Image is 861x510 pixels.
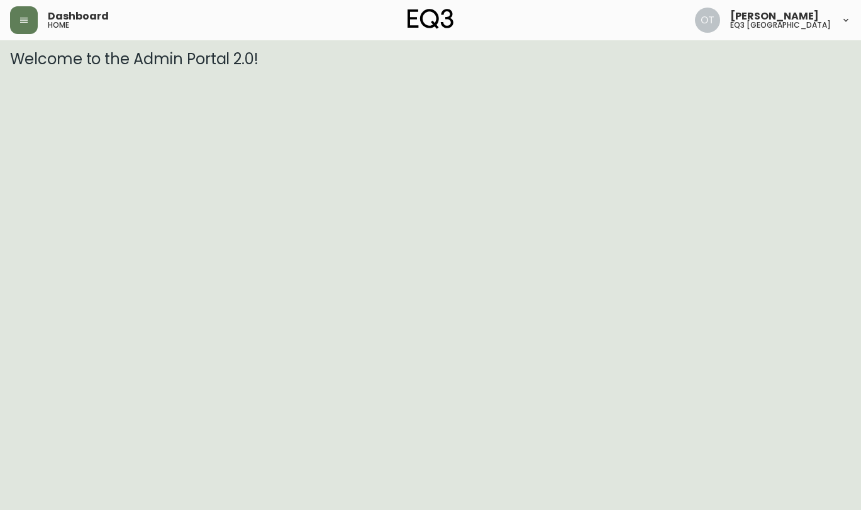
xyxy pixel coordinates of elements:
[10,50,851,68] h3: Welcome to the Admin Portal 2.0!
[730,21,831,29] h5: eq3 [GEOGRAPHIC_DATA]
[48,11,109,21] span: Dashboard
[48,21,69,29] h5: home
[695,8,720,33] img: 5d4d18d254ded55077432b49c4cb2919
[408,9,454,29] img: logo
[730,11,819,21] span: [PERSON_NAME]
